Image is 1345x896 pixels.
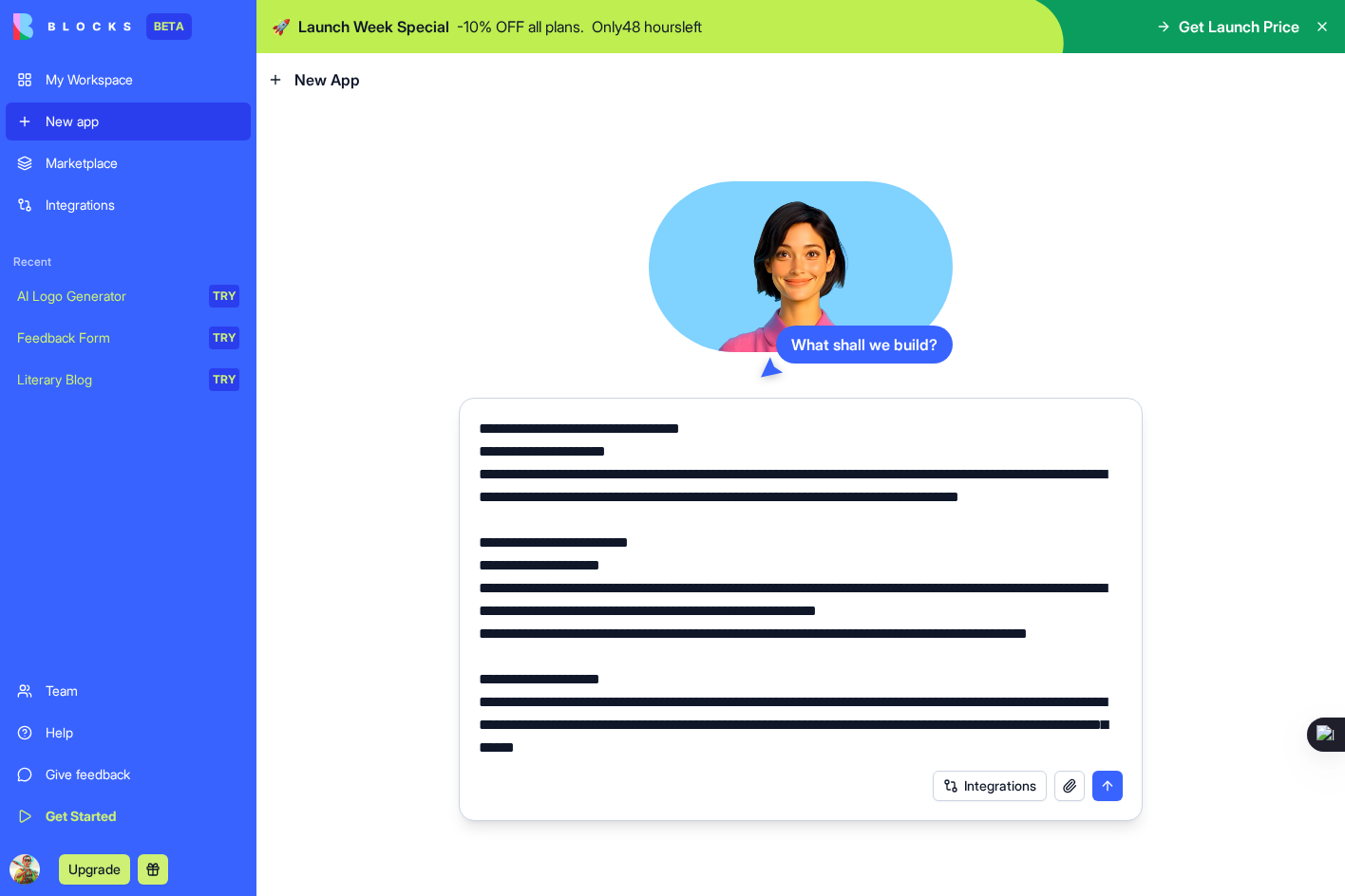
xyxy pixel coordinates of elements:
a: Marketplace [6,144,251,182]
a: Get Started [6,797,251,835]
span: New App [294,68,360,91]
div: My Workspace [46,70,239,89]
a: BETA [13,13,192,40]
span: Recent [6,254,251,270]
p: Only 48 hours left [592,15,702,38]
a: My Workspace [6,61,251,99]
p: - 10 % OFF all plans. [457,15,584,38]
img: ACg8ocJsrza2faDWgbMzU2vv0cSMoLRTLvgx_tB2mDAJkTet1SlxQg2eCQ=s96-c [9,854,40,885]
div: Give feedback [46,765,239,784]
div: AI Logo Generator [17,287,196,306]
a: Feedback FormTRY [6,319,251,357]
a: New app [6,103,251,140]
span: 🚀 [272,15,291,38]
a: Give feedback [6,756,251,793]
div: TRY [209,327,239,349]
div: Feedback Form [17,328,196,347]
a: AI Logo GeneratorTRY [6,277,251,315]
div: Literary Blog [17,370,196,389]
div: Help [46,723,239,742]
div: Integrations [46,196,239,215]
div: BETA [146,13,192,40]
a: Team [6,672,251,710]
div: Get Started [46,807,239,826]
div: New app [46,112,239,131]
a: Help [6,714,251,752]
div: TRY [209,368,239,391]
img: logo [13,13,131,40]
a: Upgrade [59,859,130,878]
div: TRY [209,285,239,308]
div: What shall we build? [776,326,953,364]
div: Marketplace [46,154,239,173]
span: Launch Week Special [298,15,449,38]
a: Literary BlogTRY [6,361,251,399]
div: Team [46,681,239,700]
span: Get Launch Price [1179,15,1299,38]
button: Integrations [933,771,1047,801]
a: Integrations [6,186,251,224]
button: Upgrade [59,854,130,885]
